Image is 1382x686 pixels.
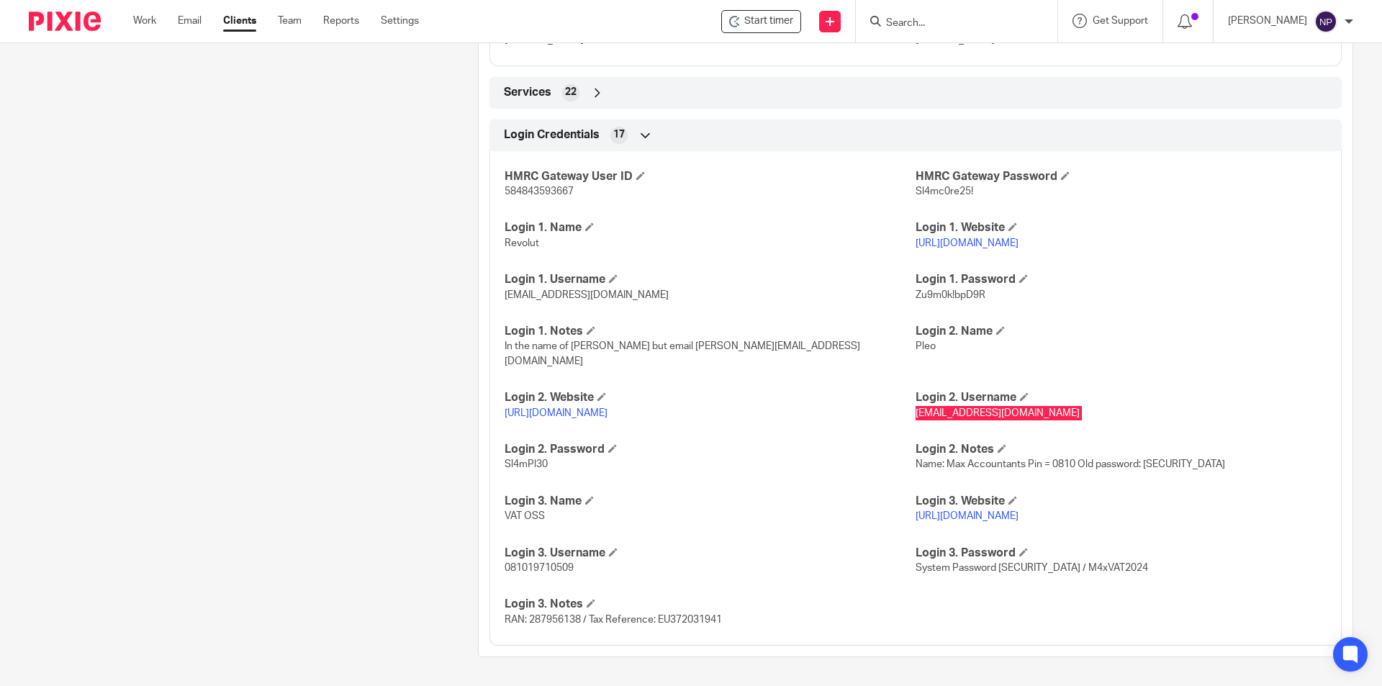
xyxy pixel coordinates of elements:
input: Search [885,17,1014,30]
h4: Login 2. Notes [916,442,1327,457]
h4: Login 1. Name [505,220,916,235]
span: [EMAIL_ADDRESS][DOMAIN_NAME] [916,408,1080,418]
a: Settings [381,14,419,28]
span: Zu9m0k!bpD9R [916,290,985,300]
a: Clients [223,14,256,28]
a: [URL][DOMAIN_NAME] [916,238,1019,248]
img: Pixie [29,12,101,31]
h4: Login 3. Password [916,546,1327,561]
h4: Login 2. Name [916,324,1327,339]
img: svg%3E [1314,10,1337,33]
h4: Login 3. Website [916,494,1327,509]
a: [URL][DOMAIN_NAME] [916,511,1019,521]
span: Start timer [744,14,793,29]
span: Sl4mc0re25! [916,186,973,197]
span: Get Support [1093,16,1148,26]
h4: Login 3. Username [505,546,916,561]
span: VAT OSS [505,511,545,521]
h4: HMRC Gateway User ID [505,169,916,184]
span: 081019710509 [505,563,574,573]
span: [EMAIL_ADDRESS][DOMAIN_NAME] [505,290,669,300]
h4: Login 3. Name [505,494,916,509]
a: Reports [323,14,359,28]
h4: Login 1. Username [505,272,916,287]
h4: Login 2. Website [505,390,916,405]
span: Name: Max Accountants Pin = 0810 Old password: [SECURITY_DATA] [916,459,1225,469]
span: Login Credentials [504,127,600,143]
a: Work [133,14,156,28]
a: Team [278,14,302,28]
div: Slamcore Limited [721,10,801,33]
a: [URL][DOMAIN_NAME] [505,408,608,418]
span: RAN: 287956138 / Tax Reference: EU372031941 [505,615,722,625]
span: 584843593667 [505,186,574,197]
h4: Login 1. Password [916,272,1327,287]
span: In the name of [PERSON_NAME] but email [PERSON_NAME][EMAIL_ADDRESS][DOMAIN_NAME] [505,341,860,366]
span: Revolut [505,238,539,248]
span: 22 [565,85,577,99]
p: [PERSON_NAME] [1228,14,1307,28]
a: Email [178,14,202,28]
h4: Login 2. Password [505,442,916,457]
span: Sl4mPl30 [505,459,548,469]
span: 17 [613,127,625,142]
span: Services [504,85,551,100]
h4: Login 3. Notes [505,597,916,612]
h4: HMRC Gateway Password [916,169,1327,184]
span: System Password [SECURITY_DATA] / M4xVAT2024 [916,563,1148,573]
h4: Login 1. Notes [505,324,916,339]
h4: Login 1. Website [916,220,1327,235]
span: Pleo [916,341,936,351]
h4: Login 2. Username [916,390,1327,405]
